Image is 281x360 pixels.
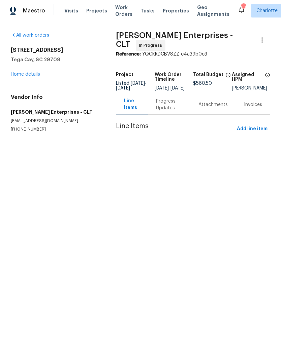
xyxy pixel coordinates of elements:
b: Reference: [116,52,141,57]
div: Progress Updates [156,98,182,111]
span: [DATE] [170,86,185,91]
h5: Project [116,72,133,77]
span: Properties [163,7,189,14]
a: Home details [11,72,40,77]
span: Projects [86,7,107,14]
span: The hpm assigned to this work order. [265,72,270,86]
span: Charlotte [256,7,278,14]
h5: Tega Cay, SC 29708 [11,56,100,63]
span: Maestro [23,7,45,14]
div: Attachments [198,101,228,108]
h4: Vendor Info [11,94,100,101]
div: 63 [241,4,246,11]
button: Add line item [234,123,270,135]
a: All work orders [11,33,49,38]
span: [DATE] [131,81,145,86]
span: [DATE] [155,86,169,91]
div: Invoices [244,101,262,108]
h5: Work Order Timeline [155,72,193,82]
span: Line Items [116,123,234,135]
div: Line Items [124,98,140,111]
span: In Progress [139,42,165,49]
span: The total cost of line items that have been proposed by Opendoor. This sum includes line items th... [225,72,231,81]
p: [EMAIL_ADDRESS][DOMAIN_NAME] [11,118,100,124]
span: $560.50 [193,81,212,86]
span: Add line item [237,125,268,133]
span: [DATE] [116,86,130,91]
span: Work Orders [115,4,132,17]
p: [PHONE_NUMBER] [11,127,100,132]
span: Tasks [140,8,155,13]
span: [PERSON_NAME] Enterprises - CLT [116,31,233,48]
span: - [116,81,147,91]
div: YQCKRDCBVSZZ-c4a39b0c3 [116,51,270,58]
h5: [PERSON_NAME] Enterprises - CLT [11,109,100,115]
span: Geo Assignments [197,4,229,17]
div: [PERSON_NAME] [232,86,270,91]
h5: Total Budget [193,72,223,77]
span: - [155,86,185,91]
h5: Assigned HPM [232,72,263,82]
h2: [STREET_ADDRESS] [11,47,100,53]
span: Listed [116,81,147,91]
span: Visits [64,7,78,14]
